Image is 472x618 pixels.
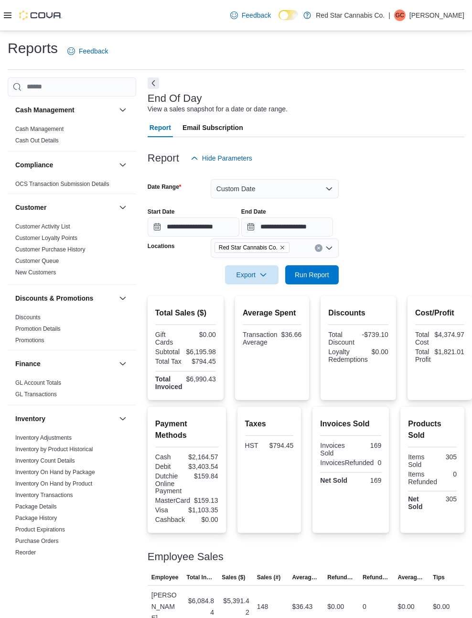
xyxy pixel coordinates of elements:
div: 148 [257,601,268,612]
a: Package Details [15,503,57,510]
h2: Cost/Profit [415,307,464,319]
strong: Net Sold [320,477,347,484]
span: Feedback [242,11,271,20]
div: Gift Cards [155,331,184,346]
h2: Average Spent [243,307,301,319]
p: | [388,10,390,21]
span: Hide Parameters [202,153,252,163]
h3: Employee Sales [148,551,224,563]
h3: Compliance [15,160,53,170]
a: OCS Transaction Submission Details [15,181,109,187]
a: Customer Purchase History [15,246,86,253]
div: Finance [8,377,136,405]
div: $36.66 [281,331,302,338]
button: Inventory [117,413,129,424]
label: Date Range [148,183,182,191]
span: Refunds ($) [327,574,355,581]
a: Inventory Count Details [15,457,75,464]
div: $0.00 [372,348,388,356]
div: Visa [155,506,184,514]
span: Report [150,118,171,137]
div: -$739.10 [360,331,388,338]
a: Customer Loyalty Points [15,235,77,241]
div: Cashback [155,516,185,523]
a: GL Transactions [15,391,57,398]
a: Inventory Adjustments [15,434,72,441]
div: $0.00 [327,601,344,612]
div: Total Profit [415,348,431,363]
div: Customer [8,221,136,284]
a: GL Account Totals [15,379,61,386]
div: $0.00 [433,601,450,612]
div: $159.84 [189,472,218,480]
a: Promotion Details [15,325,61,332]
a: Reorder [15,549,36,556]
div: 0 [363,601,366,612]
a: Customer Queue [15,258,59,264]
p: [PERSON_NAME] [409,10,464,21]
button: Cash Management [15,105,115,115]
h2: Total Sales ($) [155,307,216,319]
h3: Inventory [15,414,45,423]
div: InvoicesRefunded [320,459,374,466]
button: Finance [15,359,115,369]
button: Customer [15,203,115,212]
a: Cash Management [15,126,64,132]
button: Compliance [117,159,129,171]
h3: End Of Day [148,93,202,104]
div: Subtotal [155,348,182,356]
span: Sales (#) [257,574,280,581]
button: Inventory [15,414,115,423]
span: Export [231,265,273,284]
button: Compliance [15,160,115,170]
div: Items Refunded [408,470,437,486]
div: Total Tax [155,358,184,365]
div: Total Cost [415,331,431,346]
div: 0 [377,459,381,466]
h3: Customer [15,203,46,212]
div: $159.13 [194,497,218,504]
a: Inventory Transactions [15,492,73,499]
a: Promotions [15,337,44,344]
div: $0.00 [398,601,415,612]
h2: Invoices Sold [320,418,381,430]
button: Run Report [285,265,339,284]
p: Red Star Cannabis Co. [316,10,385,21]
div: $4,374.97 [435,331,464,338]
div: 169 [353,477,381,484]
button: Custom Date [211,179,339,198]
label: Start Date [148,208,175,216]
strong: Net Sold [408,495,422,510]
a: Customer Activity List [15,223,70,230]
div: Transaction Average [243,331,278,346]
button: Cash Management [117,104,129,116]
span: Email Subscription [182,118,243,137]
div: 169 [353,442,381,449]
strong: Total Invoiced [155,375,182,390]
div: 305 [434,453,457,461]
div: HST [245,442,266,449]
a: New Customers [15,269,56,276]
input: Press the down key to open a popover containing a calendar. [241,217,333,237]
div: $6,084.84 [186,595,214,618]
span: Red Star Cannabis Co. [215,242,290,253]
div: Compliance [8,178,136,194]
button: Export [225,265,279,284]
a: Inventory by Product Historical [15,446,93,453]
a: Discounts [15,314,41,321]
label: Locations [148,242,175,250]
div: Cash Management [8,123,136,151]
div: $794.45 [187,358,216,365]
button: Discounts & Promotions [117,293,129,304]
h3: Finance [15,359,41,369]
div: Total Discount [328,331,356,346]
h3: Cash Management [15,105,75,115]
h3: Discounts & Promotions [15,293,93,303]
div: $6,195.98 [186,348,216,356]
span: Sales ($) [222,574,245,581]
h3: Report [148,152,179,164]
div: Loyalty Redemptions [328,348,368,363]
div: Debit [155,463,184,470]
div: $3,403.54 [188,463,218,470]
div: $36.43 [292,601,313,612]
